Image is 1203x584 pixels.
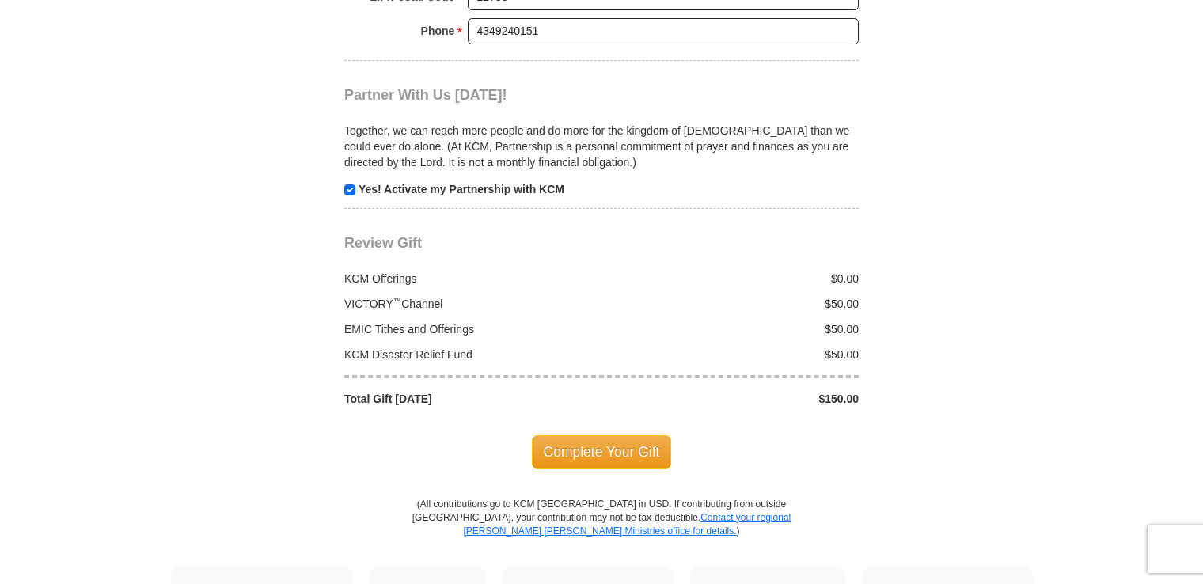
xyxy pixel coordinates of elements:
[336,321,602,337] div: EMIC Tithes and Offerings
[336,391,602,407] div: Total Gift [DATE]
[344,87,507,103] span: Partner With Us [DATE]!
[601,321,867,337] div: $50.00
[601,296,867,312] div: $50.00
[601,391,867,407] div: $150.00
[336,271,602,286] div: KCM Offerings
[336,347,602,362] div: KCM Disaster Relief Fund
[601,271,867,286] div: $0.00
[601,347,867,362] div: $50.00
[359,183,564,195] strong: Yes! Activate my Partnership with KCM
[344,123,859,170] p: Together, we can reach more people and do more for the kingdom of [DEMOGRAPHIC_DATA] than we coul...
[412,498,791,567] p: (All contributions go to KCM [GEOGRAPHIC_DATA] in USD. If contributing from outside [GEOGRAPHIC_D...
[421,20,455,42] strong: Phone
[336,296,602,312] div: VICTORY Channel
[344,235,422,251] span: Review Gift
[463,512,791,537] a: Contact your regional [PERSON_NAME] [PERSON_NAME] Ministries office for details.
[393,296,402,305] sup: ™
[532,435,672,468] span: Complete Your Gift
